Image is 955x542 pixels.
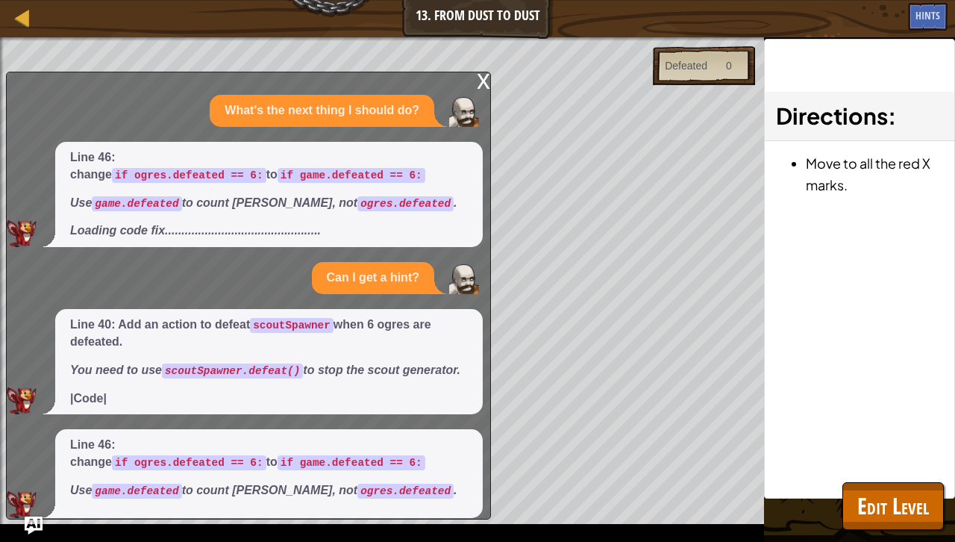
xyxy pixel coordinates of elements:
img: AI [7,220,37,247]
div: 0 [726,58,732,73]
em: Use to count [PERSON_NAME], not . [70,196,457,209]
code: scoutSpawner [250,318,334,333]
p: Line 46: change to [70,437,468,471]
img: AI [7,491,37,518]
code: scoutSpawner.defeat() [162,364,303,379]
code: if ogres.defeated == 6: [112,455,266,470]
code: game.defeated [92,484,181,499]
p: Line 40: Add an action to defeat when 6 ogres are defeated. [70,317,468,351]
code: ogres.defeated [357,484,454,499]
h3: : [776,99,943,133]
div: x [477,72,490,87]
button: Ask AI [25,517,43,535]
em: Loading code fix............................................... [70,224,321,237]
p: |Code| [70,390,468,408]
code: game.defeated [92,196,181,211]
span: Directions [776,102,888,130]
code: if game.defeated == 6: [278,168,425,183]
code: ogres.defeated [357,196,454,211]
em: You need to use to stop the scout generator. [70,364,460,376]
p: Can I get a hint? [327,270,419,287]
button: Edit Level [842,482,944,530]
li: Move to all the red X marks. [806,152,943,196]
code: if game.defeated == 6: [278,455,425,470]
em: Use to count [PERSON_NAME], not . [70,484,457,496]
p: What's the next thing I should do? [225,102,419,119]
div: Defeated [665,58,707,73]
img: Player [449,97,479,127]
span: Hints [915,8,940,22]
img: AI [7,387,37,414]
code: if ogres.defeated == 6: [112,168,266,183]
img: Player [449,264,479,294]
p: Line 46: change to [70,149,468,184]
span: Edit Level [857,490,929,521]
